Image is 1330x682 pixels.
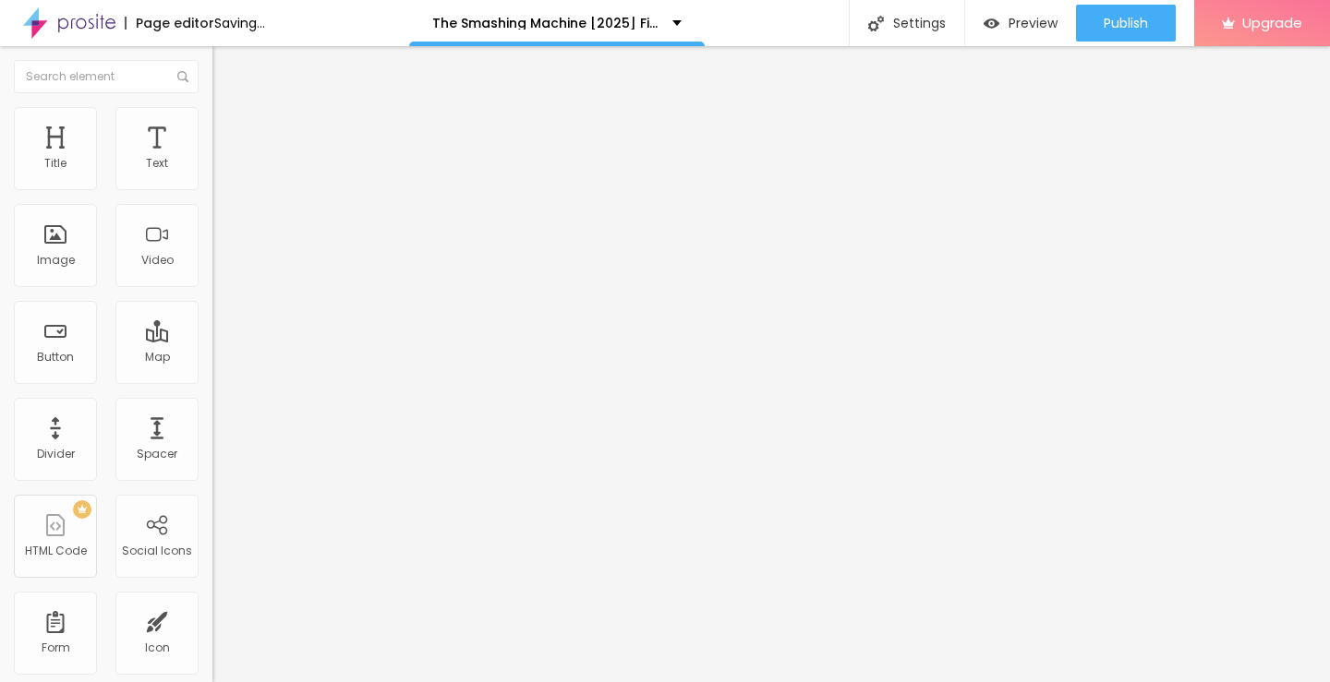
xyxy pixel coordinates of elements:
[42,641,70,654] div: Form
[984,16,999,31] img: view-1.svg
[965,5,1076,42] button: Preview
[177,71,188,82] img: Icone
[44,157,66,170] div: Title
[214,17,265,30] div: Saving...
[1076,5,1176,42] button: Publish
[1242,15,1302,30] span: Upgrade
[25,544,87,557] div: HTML Code
[212,46,1330,682] iframe: Editor
[145,351,170,364] div: Map
[868,16,884,31] img: Icone
[137,448,177,461] div: Spacer
[125,17,214,30] div: Page editor
[37,448,75,461] div: Divider
[122,544,192,557] div: Social Icons
[145,641,170,654] div: Icon
[1009,16,1058,30] span: Preview
[37,351,74,364] div: Button
[37,254,75,267] div: Image
[432,17,659,30] p: The Smashing Machine [2025] Film Online Subtitrat Română FULL HD
[14,60,199,93] input: Search element
[141,254,174,267] div: Video
[1104,16,1148,30] span: Publish
[146,157,168,170] div: Text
